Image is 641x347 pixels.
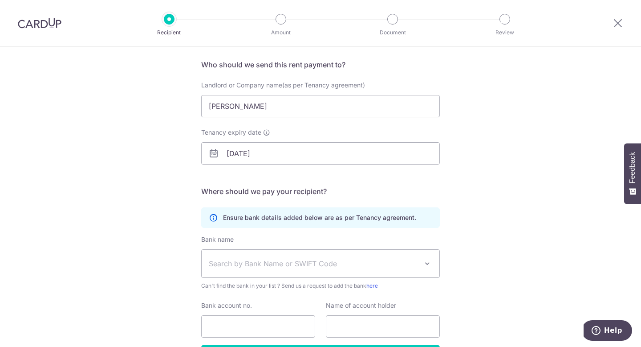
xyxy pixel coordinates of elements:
h5: Who should we send this rent payment to? [201,59,440,70]
label: Bank account no. [201,301,252,310]
img: CardUp [18,18,61,29]
span: Feedback [629,152,637,183]
label: Name of account holder [326,301,396,310]
p: Ensure bank details added below are as per Tenancy agreement. [223,213,416,222]
span: Landlord or Company name(as per Tenancy agreement) [201,81,365,89]
iframe: Opens a widget where you can find more information [584,320,632,343]
h5: Where should we pay your recipient? [201,186,440,197]
label: Bank name [201,235,234,244]
p: Recipient [136,28,202,37]
button: Feedback - Show survey [624,143,641,204]
p: Document [360,28,426,37]
p: Amount [248,28,314,37]
span: Search by Bank Name or SWIFT Code [209,258,418,269]
p: Review [472,28,538,37]
a: here [366,282,378,289]
input: DD/MM/YYYY [201,142,440,165]
span: Tenancy expiry date [201,128,261,137]
span: Can't find the bank in your list ? Send us a request to add the bank [201,281,440,290]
